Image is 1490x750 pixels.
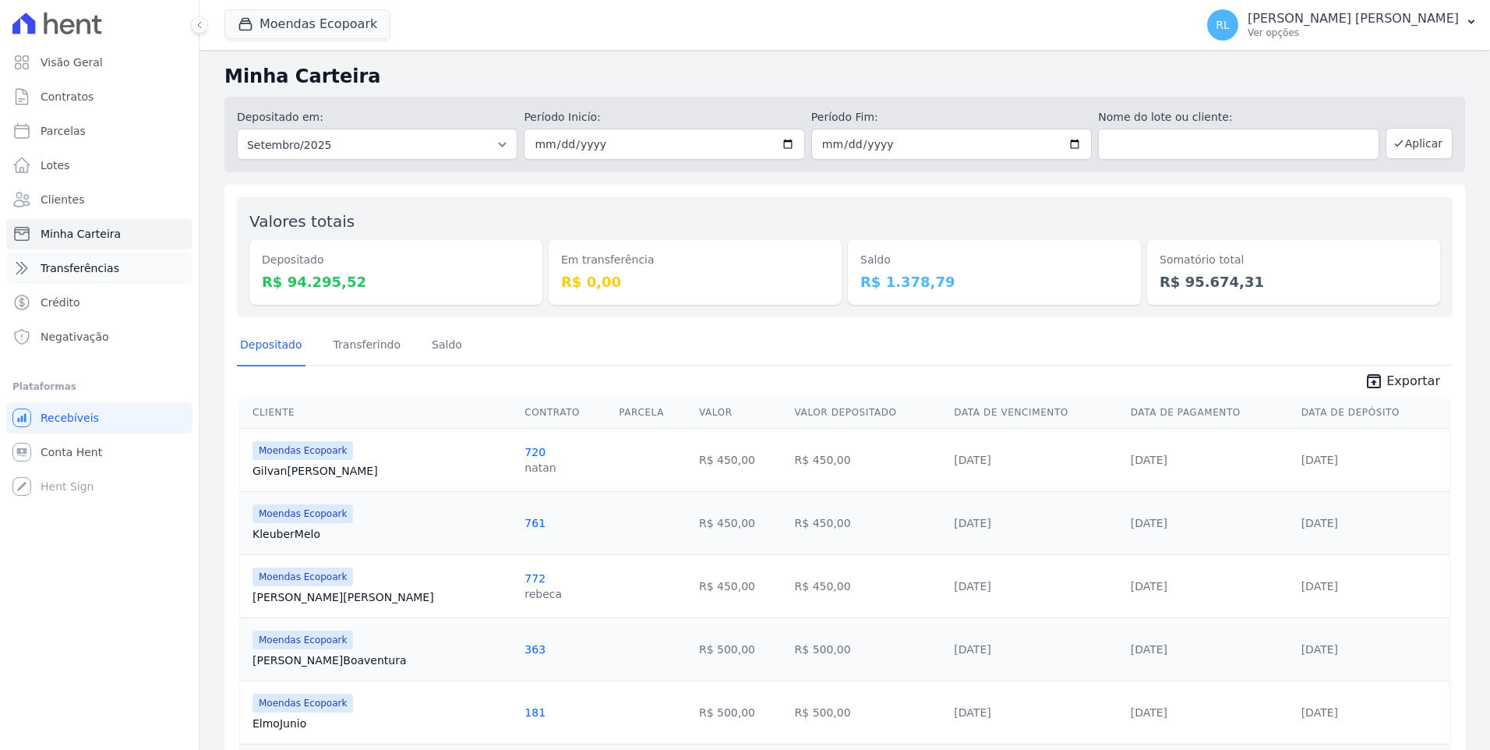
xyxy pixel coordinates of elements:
span: Conta Hent [41,444,102,460]
a: Minha Carteira [6,218,192,249]
a: 761 [524,517,546,529]
button: Moendas Ecopoark [224,9,390,39]
th: Contrato [518,397,613,429]
a: [DATE] [1301,517,1338,529]
a: [DATE] [1131,643,1167,656]
a: Lotes [6,150,192,181]
a: [DATE] [1131,517,1167,529]
a: KleuberMelo [252,526,512,542]
a: Transferindo [330,326,404,366]
a: Contratos [6,81,192,112]
span: Recebíveis [41,410,99,426]
span: Lotes [41,157,70,173]
a: 363 [524,643,546,656]
a: 720 [524,446,546,458]
label: Período Fim: [811,109,1092,126]
td: R$ 500,00 [789,681,948,744]
label: Depositado em: [237,111,323,123]
th: Cliente [240,397,518,429]
label: Período Inicío: [524,109,804,126]
a: [DATE] [954,580,990,593]
th: Valor Depositado [789,397,948,429]
td: R$ 450,00 [789,491,948,554]
a: [DATE] [1131,580,1167,593]
a: ElmoJunio [252,716,512,731]
span: Clientes [41,192,84,207]
td: R$ 450,00 [693,491,789,554]
th: Data de Depósito [1295,397,1449,429]
td: R$ 450,00 [789,554,948,617]
a: Parcelas [6,115,192,147]
a: [DATE] [954,454,990,466]
a: Negativação [6,321,192,352]
span: Transferências [41,260,119,276]
th: Parcela [613,397,693,429]
a: Transferências [6,253,192,284]
th: Data de Pagamento [1125,397,1295,429]
span: Moendas Ecopoark [252,441,353,460]
a: Depositado [237,326,305,366]
a: [DATE] [954,517,990,529]
dd: R$ 94.295,52 [262,271,530,292]
a: [DATE] [1301,580,1338,593]
a: Clientes [6,184,192,215]
dt: Em transferência [561,252,829,268]
a: [DATE] [1301,706,1338,719]
a: Conta Hent [6,437,192,468]
th: Valor [693,397,789,429]
h2: Minha Carteira [224,62,1465,90]
dt: Saldo [860,252,1128,268]
a: Recebíveis [6,402,192,433]
a: Saldo [429,326,465,366]
a: [PERSON_NAME]Boaventura [252,653,512,668]
dd: R$ 0,00 [561,271,829,292]
td: R$ 500,00 [693,617,789,681]
span: Contratos [41,89,94,104]
a: [DATE] [954,706,990,719]
span: Moendas Ecopoark [252,568,353,586]
span: Visão Geral [41,55,103,70]
a: [DATE] [1301,643,1338,656]
span: Negativação [41,329,109,345]
a: [DATE] [954,643,990,656]
span: Moendas Ecopoark [252,694,353,713]
button: RL [PERSON_NAME] [PERSON_NAME] Ver opções [1195,3,1490,47]
p: Ver opções [1248,27,1459,39]
a: [DATE] [1131,454,1167,466]
td: R$ 450,00 [693,554,789,617]
button: Aplicar [1386,128,1453,159]
span: Moendas Ecopoark [252,504,353,523]
td: R$ 500,00 [693,681,789,744]
a: [PERSON_NAME][PERSON_NAME] [252,589,512,605]
a: unarchive Exportar [1352,372,1453,394]
div: natan [524,460,556,476]
th: Data de Vencimento [948,397,1124,429]
span: Exportar [1386,372,1440,391]
p: [PERSON_NAME] [PERSON_NAME] [1248,11,1459,27]
span: Minha Carteira [41,226,121,242]
td: R$ 450,00 [693,428,789,491]
label: Valores totais [249,212,355,231]
i: unarchive [1365,372,1383,391]
dt: Somatório total [1160,252,1428,268]
a: [DATE] [1131,706,1167,719]
a: Visão Geral [6,47,192,78]
dd: R$ 95.674,31 [1160,271,1428,292]
div: rebeca [524,586,562,602]
span: Crédito [41,295,80,310]
a: Crédito [6,287,192,318]
a: [DATE] [1301,454,1338,466]
a: Gilvan[PERSON_NAME] [252,463,512,479]
label: Nome do lote ou cliente: [1098,109,1379,126]
span: Moendas Ecopoark [252,631,353,649]
a: 181 [524,706,546,719]
td: R$ 450,00 [789,428,948,491]
a: 772 [524,572,546,585]
span: Parcelas [41,123,86,139]
td: R$ 500,00 [789,617,948,681]
dd: R$ 1.378,79 [860,271,1128,292]
div: Plataformas [12,377,186,396]
span: RL [1216,19,1230,30]
dt: Depositado [262,252,530,268]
